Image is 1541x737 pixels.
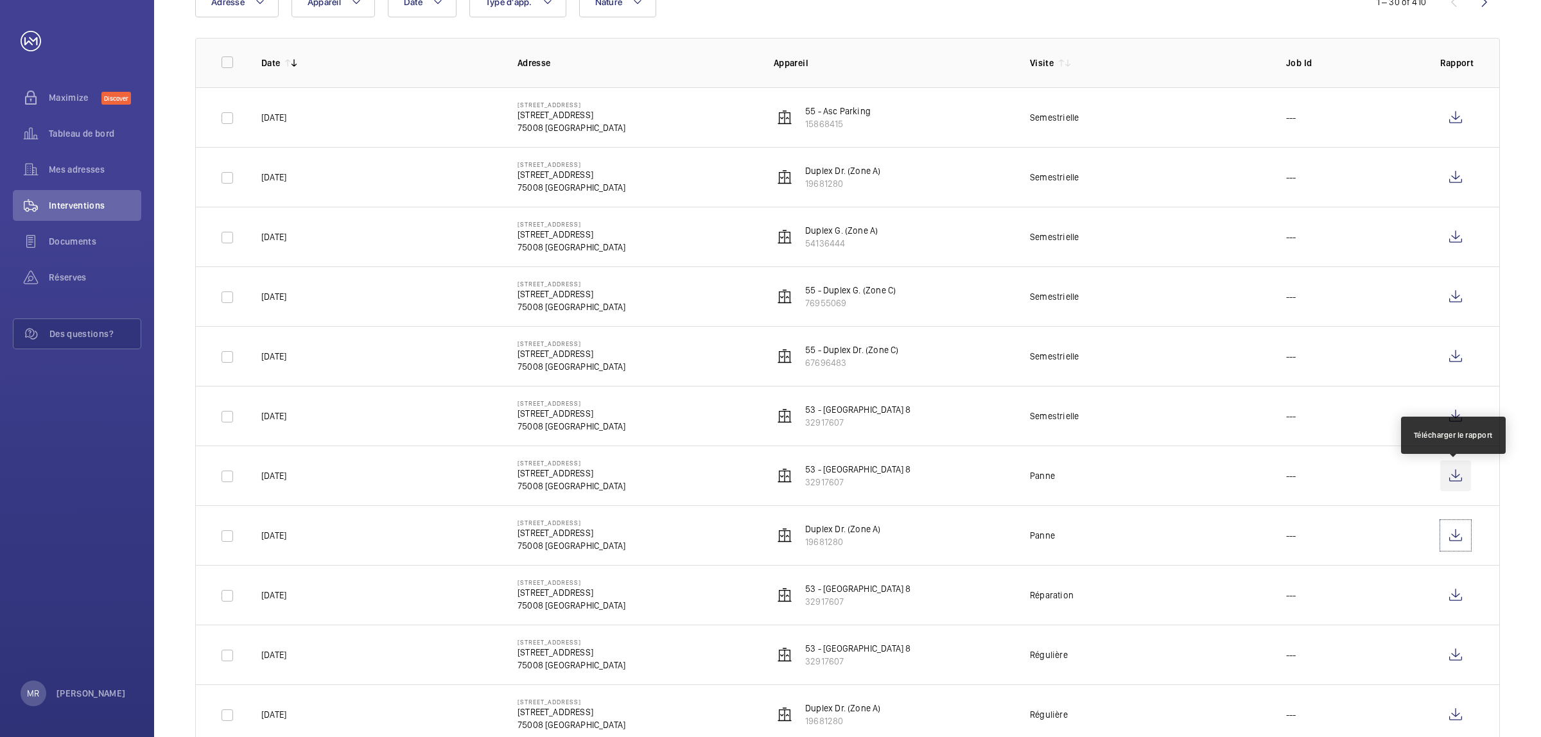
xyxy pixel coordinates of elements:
[49,91,101,104] span: Maximize
[1030,410,1079,422] div: Semestrielle
[518,280,625,288] p: [STREET_ADDRESS]
[518,718,625,731] p: 75008 [GEOGRAPHIC_DATA]
[1030,111,1079,124] div: Semestrielle
[261,230,286,243] p: [DATE]
[1286,529,1296,542] p: ---
[49,127,141,140] span: Tableau de bord
[261,589,286,602] p: [DATE]
[1030,350,1079,363] div: Semestrielle
[805,463,910,476] p: 53 - [GEOGRAPHIC_DATA] 8
[518,347,625,360] p: [STREET_ADDRESS]
[805,164,880,177] p: Duplex Dr. (Zone A)
[261,171,286,184] p: [DATE]
[261,290,286,303] p: [DATE]
[518,300,625,313] p: 75008 [GEOGRAPHIC_DATA]
[1286,111,1296,124] p: ---
[518,698,625,706] p: [STREET_ADDRESS]
[518,228,625,241] p: [STREET_ADDRESS]
[518,420,625,433] p: 75008 [GEOGRAPHIC_DATA]
[805,595,910,608] p: 32917607
[518,121,625,134] p: 75008 [GEOGRAPHIC_DATA]
[518,659,625,672] p: 75008 [GEOGRAPHIC_DATA]
[1286,589,1296,602] p: ---
[777,647,792,663] img: elevator.svg
[1030,648,1068,661] div: Régulière
[1286,708,1296,721] p: ---
[805,105,871,117] p: 55 - Asc Parking
[261,56,280,69] p: Date
[805,117,871,130] p: 15868415
[1030,469,1055,482] div: Panne
[777,468,792,483] img: elevator.svg
[1286,648,1296,661] p: ---
[805,476,910,489] p: 32917607
[777,289,792,304] img: elevator.svg
[805,343,898,356] p: 55 - Duplex Dr. (Zone C)
[518,241,625,254] p: 75008 [GEOGRAPHIC_DATA]
[777,528,792,543] img: elevator.svg
[518,539,625,552] p: 75008 [GEOGRAPHIC_DATA]
[518,480,625,492] p: 75008 [GEOGRAPHIC_DATA]
[805,224,878,237] p: Duplex G. (Zone A)
[518,399,625,407] p: [STREET_ADDRESS]
[1286,171,1296,184] p: ---
[518,360,625,373] p: 75008 [GEOGRAPHIC_DATA]
[518,407,625,420] p: [STREET_ADDRESS]
[1030,56,1054,69] p: Visite
[777,229,792,245] img: elevator.svg
[1440,56,1474,69] p: Rapport
[261,708,286,721] p: [DATE]
[261,410,286,422] p: [DATE]
[805,523,880,535] p: Duplex Dr. (Zone A)
[518,638,625,646] p: [STREET_ADDRESS]
[49,163,141,176] span: Mes adresses
[1286,290,1296,303] p: ---
[518,160,625,168] p: [STREET_ADDRESS]
[777,408,792,424] img: elevator.svg
[1286,469,1296,482] p: ---
[518,340,625,347] p: [STREET_ADDRESS]
[518,526,625,539] p: [STREET_ADDRESS]
[1030,708,1068,721] div: Régulière
[518,519,625,526] p: [STREET_ADDRESS]
[805,582,910,595] p: 53 - [GEOGRAPHIC_DATA] 8
[261,529,286,542] p: [DATE]
[518,108,625,121] p: [STREET_ADDRESS]
[518,56,753,69] p: Adresse
[101,92,131,105] span: Discover
[49,327,141,340] span: Des questions?
[805,655,910,668] p: 32917607
[518,220,625,228] p: [STREET_ADDRESS]
[1414,429,1493,441] div: Télécharger le rapport
[1286,350,1296,363] p: ---
[1286,230,1296,243] p: ---
[518,646,625,659] p: [STREET_ADDRESS]
[805,284,896,297] p: 55 - Duplex G. (Zone C)
[805,237,878,250] p: 54136444
[518,101,625,108] p: [STREET_ADDRESS]
[49,235,141,248] span: Documents
[805,297,896,309] p: 76955069
[261,648,286,661] p: [DATE]
[27,687,39,700] p: MR
[1030,529,1055,542] div: Panne
[805,403,910,416] p: 53 - [GEOGRAPHIC_DATA] 8
[261,469,286,482] p: [DATE]
[518,467,625,480] p: [STREET_ADDRESS]
[518,181,625,194] p: 75008 [GEOGRAPHIC_DATA]
[777,707,792,722] img: elevator.svg
[1286,410,1296,422] p: ---
[518,578,625,586] p: [STREET_ADDRESS]
[774,56,1009,69] p: Appareil
[777,587,792,603] img: elevator.svg
[805,177,880,190] p: 19681280
[1286,56,1419,69] p: Job Id
[1030,230,1079,243] div: Semestrielle
[57,687,126,700] p: [PERSON_NAME]
[261,111,286,124] p: [DATE]
[49,199,141,212] span: Interventions
[518,168,625,181] p: [STREET_ADDRESS]
[518,599,625,612] p: 75008 [GEOGRAPHIC_DATA]
[518,288,625,300] p: [STREET_ADDRESS]
[805,416,910,429] p: 32917607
